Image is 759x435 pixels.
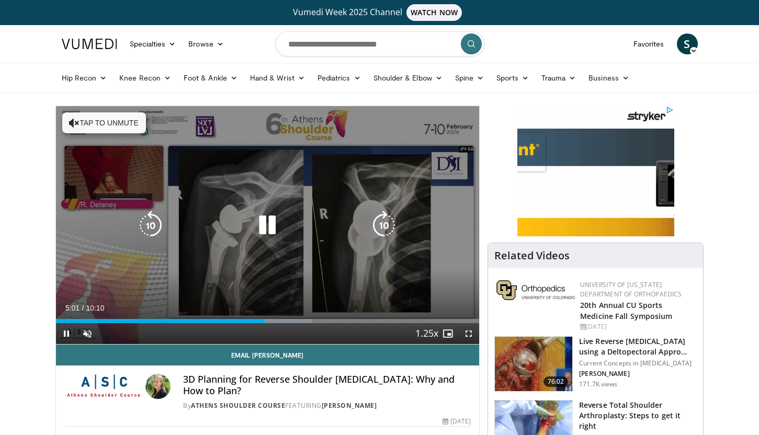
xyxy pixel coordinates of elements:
a: Email [PERSON_NAME] [56,345,480,365]
h4: Related Videos [494,249,570,262]
a: Sports [490,67,535,88]
h3: Live Reverse [MEDICAL_DATA] using a Deltopectoral Appro… [579,336,697,357]
a: [PERSON_NAME] [322,401,377,410]
span: 76:02 [543,376,569,387]
img: 355603a8-37da-49b6-856f-e00d7e9307d3.png.150x105_q85_autocrop_double_scale_upscale_version-0.2.png [496,280,575,300]
p: [PERSON_NAME] [579,370,697,378]
a: 20th Annual CU Sports Medicine Fall Symposium [580,300,672,321]
span: 5:01 [65,304,80,312]
p: Current Concepts in [MEDICAL_DATA] [579,359,697,368]
a: Hip Recon [55,67,114,88]
button: Playback Rate [416,323,437,344]
a: University of [US_STATE] Department of Orthopaedics [580,280,682,299]
button: Pause [56,323,77,344]
button: Unmute [77,323,98,344]
span: WATCH NOW [406,4,462,21]
a: Vumedi Week 2025 ChannelWATCH NOW [63,4,696,21]
a: Browse [182,33,230,54]
a: Foot & Ankle [177,67,244,88]
img: VuMedi Logo [62,39,117,49]
a: 76:02 Live Reverse [MEDICAL_DATA] using a Deltopectoral Appro… Current Concepts in [MEDICAL_DATA]... [494,336,697,392]
a: Shoulder & Elbow [367,67,449,88]
div: [DATE] [443,417,471,426]
div: [DATE] [580,322,695,331]
a: Business [582,67,636,88]
span: 10:10 [86,304,104,312]
span: / [82,304,84,312]
img: 684033_3.png.150x105_q85_crop-smart_upscale.jpg [495,337,572,391]
a: Specialties [123,33,183,54]
img: Avatar [145,374,171,399]
a: Athens Shoulder Course [191,401,285,410]
a: Trauma [535,67,583,88]
iframe: Advertisement [517,106,674,236]
div: By FEATURING [183,401,471,410]
button: Fullscreen [458,323,479,344]
video-js: Video Player [56,106,480,345]
h4: 3D Planning for Reverse Shoulder [MEDICAL_DATA]: Why and How to Plan? [183,374,471,396]
a: Favorites [627,33,671,54]
img: Athens Shoulder Course [64,374,142,399]
button: Tap to unmute [62,112,146,133]
button: Enable picture-in-picture mode [437,323,458,344]
div: Progress Bar [56,319,480,323]
a: Spine [449,67,490,88]
a: Knee Recon [113,67,177,88]
a: Hand & Wrist [244,67,311,88]
a: Pediatrics [311,67,367,88]
a: S [677,33,698,54]
input: Search topics, interventions [275,31,484,56]
p: 171.7K views [579,380,617,388]
h3: Reverse Total Shoulder Arthroplasty: Steps to get it right [579,400,697,431]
